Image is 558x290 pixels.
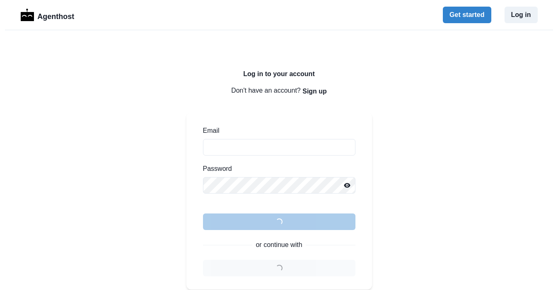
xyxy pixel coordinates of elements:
img: Logo [21,9,34,21]
label: Email [203,126,350,136]
button: Get started [443,7,491,23]
button: Sign up [302,83,327,99]
p: Don't have an account? [186,83,372,99]
button: Log in [505,7,538,23]
a: LogoAgenthost [21,8,75,22]
button: Reveal password [339,177,355,194]
p: or continue with [256,240,302,250]
p: Agenthost [37,8,74,22]
label: Password [203,164,350,174]
h2: Log in to your account [186,70,372,78]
